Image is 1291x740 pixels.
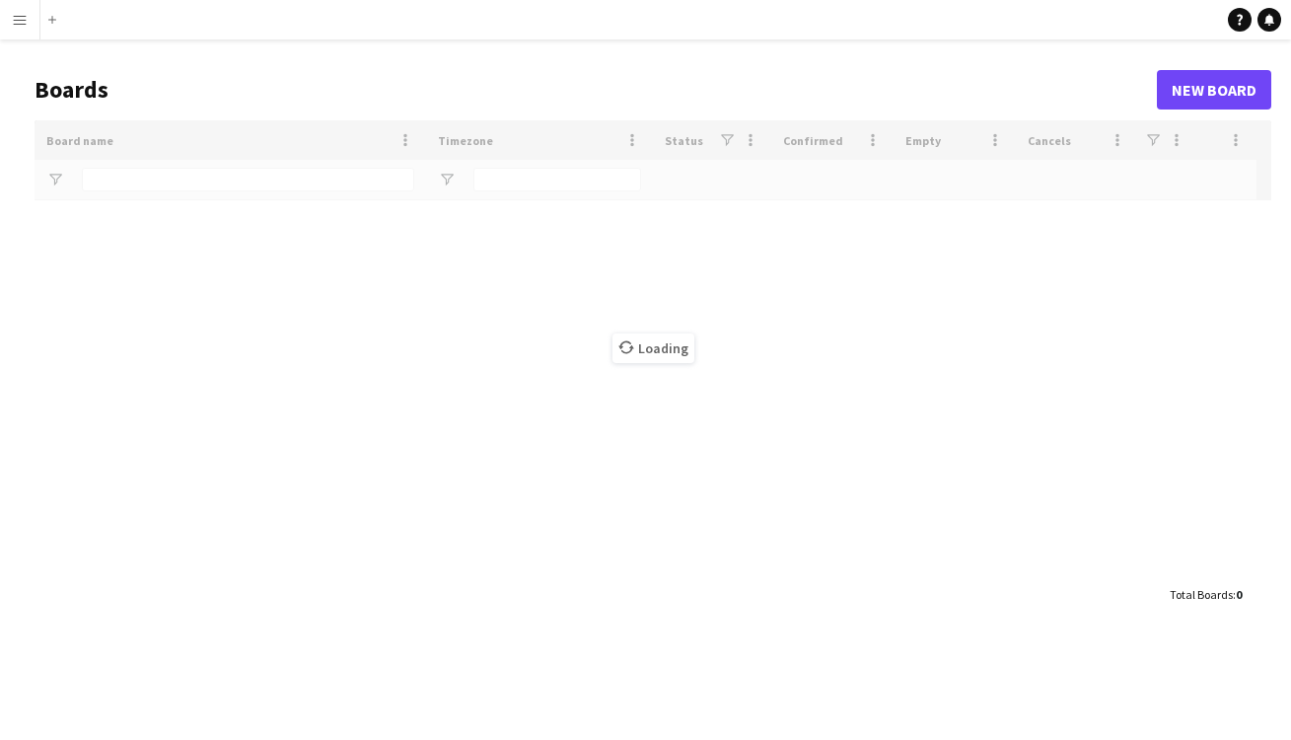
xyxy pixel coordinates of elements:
[1236,587,1242,602] span: 0
[35,75,1157,105] h1: Boards
[1157,70,1271,110] a: New Board
[1170,575,1242,614] div: :
[1170,587,1233,602] span: Total Boards
[612,333,694,363] span: Loading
